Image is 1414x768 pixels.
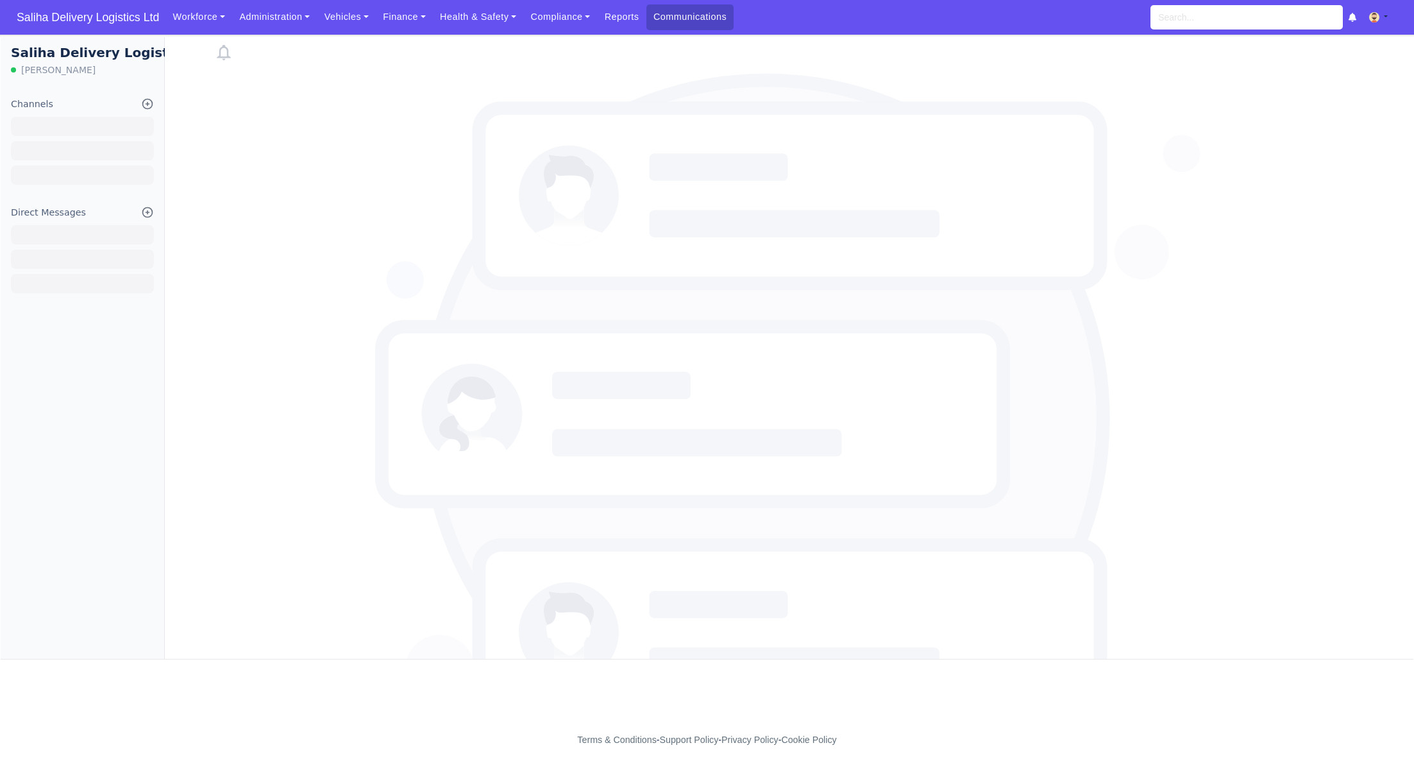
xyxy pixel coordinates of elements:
a: Workforce [165,4,232,30]
h1: Saliha Delivery Logistics Ltd [11,45,216,61]
div: Direct Messages [11,205,86,220]
a: Terms & Conditions [577,735,656,745]
a: Support Policy [660,735,719,745]
a: Cookie Policy [781,735,836,745]
div: Channels [11,97,53,112]
input: Search... [1150,5,1343,30]
a: Privacy Policy [721,735,779,745]
a: Finance [376,4,433,30]
a: Vehicles [317,4,376,30]
a: Saliha Delivery Logistics Ltd [10,5,165,30]
a: Administration [232,4,317,30]
span: Saliha Delivery Logistics Ltd [10,4,165,30]
span: [PERSON_NAME] [21,64,96,76]
div: - - - [342,733,1073,747]
a: Health & Safety [433,4,524,30]
a: Reports [597,4,646,30]
a: Communications [646,4,734,30]
a: Compliance [523,4,597,30]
